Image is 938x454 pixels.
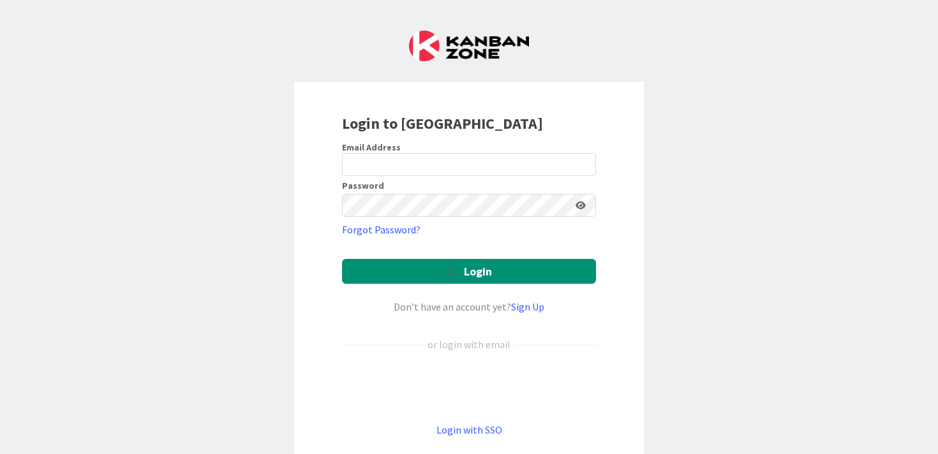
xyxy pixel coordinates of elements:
label: Email Address [342,142,401,153]
a: Sign Up [511,300,544,313]
div: or login with email [424,337,514,352]
img: Kanban Zone [409,31,529,61]
b: Login to [GEOGRAPHIC_DATA] [342,113,543,133]
a: Forgot Password? [342,222,421,237]
label: Password [342,181,384,190]
button: Login [342,259,596,284]
iframe: Sign in with Google Button [336,373,602,401]
a: Login with SSO [436,423,502,436]
div: Don’t have an account yet? [342,299,596,314]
